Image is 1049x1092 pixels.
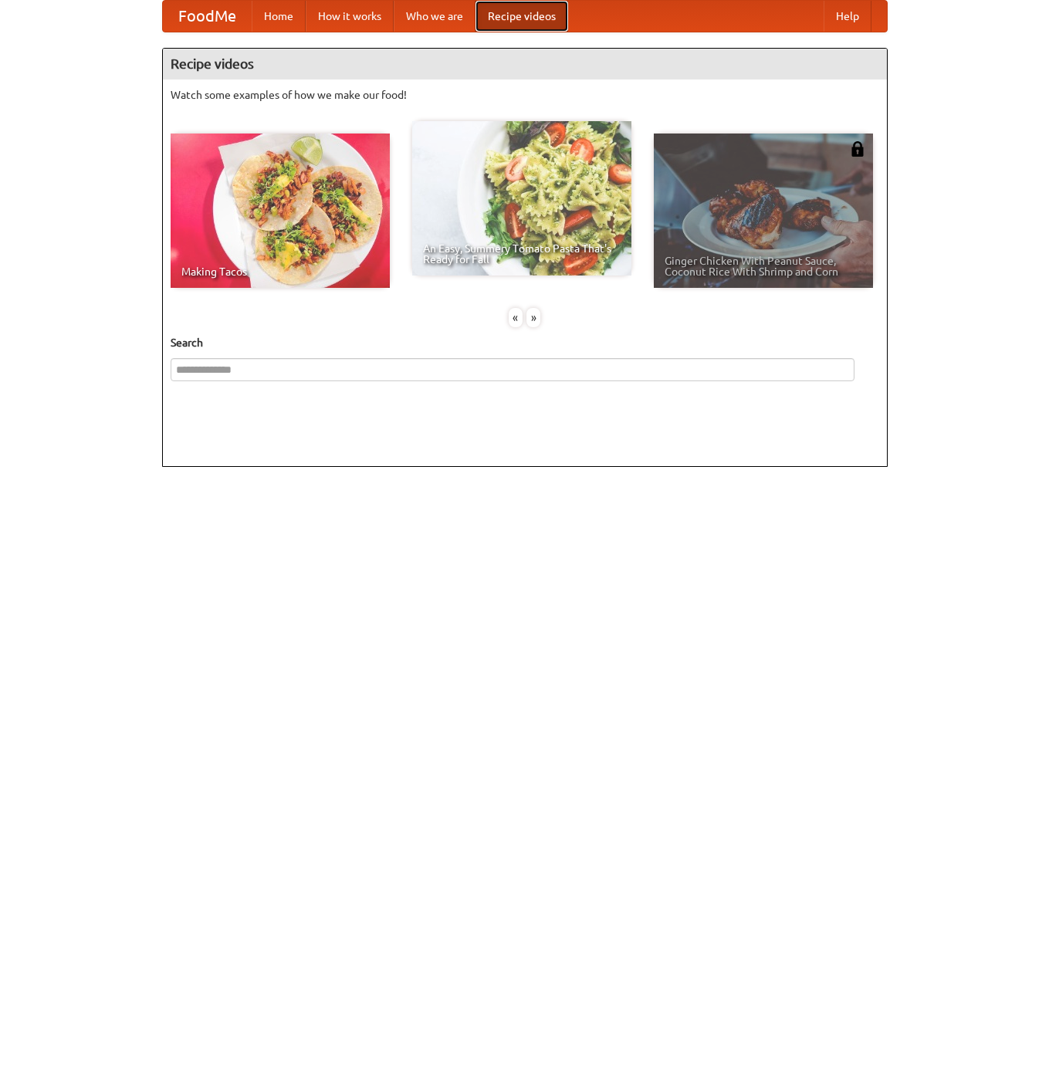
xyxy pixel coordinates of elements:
a: Making Tacos [171,134,390,288]
a: Recipe videos [475,1,568,32]
span: An Easy, Summery Tomato Pasta That's Ready for Fall [423,243,621,265]
a: Home [252,1,306,32]
h5: Search [171,335,879,350]
a: FoodMe [163,1,252,32]
p: Watch some examples of how we make our food! [171,87,879,103]
div: » [526,308,540,327]
img: 483408.png [850,141,865,157]
a: How it works [306,1,394,32]
a: An Easy, Summery Tomato Pasta That's Ready for Fall [412,121,631,276]
div: « [509,308,523,327]
span: Making Tacos [181,266,379,277]
a: Who we are [394,1,475,32]
h4: Recipe videos [163,49,887,79]
a: Help [824,1,871,32]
